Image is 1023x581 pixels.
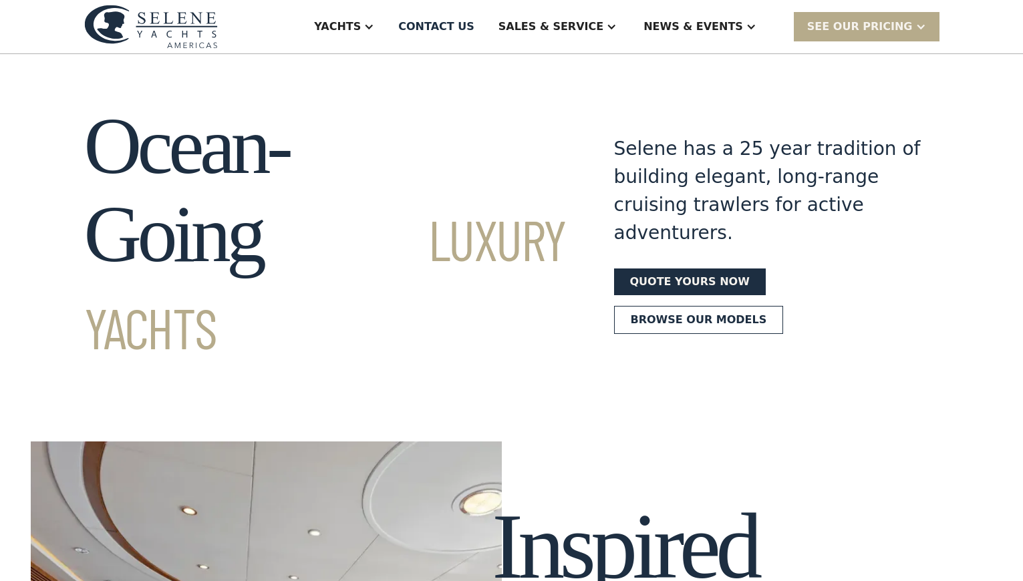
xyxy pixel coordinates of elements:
[614,306,784,334] a: Browse our models
[794,12,939,41] div: SEE Our Pricing
[614,268,766,295] a: Quote yours now
[84,5,218,48] img: logo
[498,19,603,35] div: Sales & Service
[84,205,566,361] span: Luxury Yachts
[614,135,921,247] div: Selene has a 25 year tradition of building elegant, long-range cruising trawlers for active adven...
[398,19,474,35] div: Contact US
[807,19,913,35] div: SEE Our Pricing
[314,19,361,35] div: Yachts
[643,19,743,35] div: News & EVENTS
[84,102,566,367] h1: Ocean-Going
